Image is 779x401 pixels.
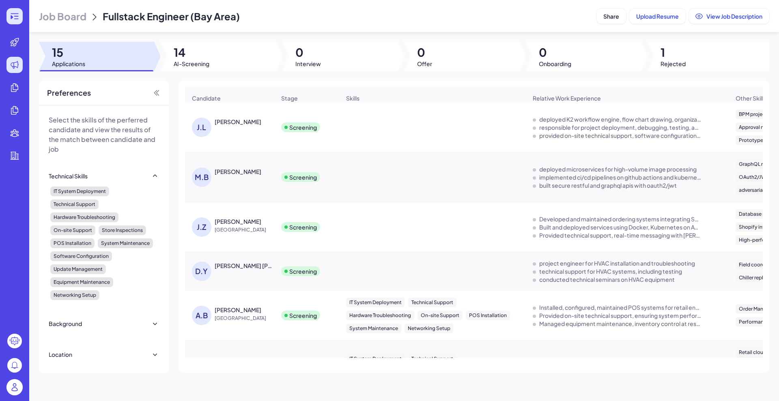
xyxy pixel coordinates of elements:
div: System Maintenance [98,238,153,248]
div: Technical Support [50,199,99,209]
span: 15 [52,45,85,60]
span: 0 [417,45,432,60]
div: Provided technical support, real-time messaging with Kafka, RabbitMQ. [539,231,702,239]
div: deployed K2 workflow engine, flow chart drawing, organization integration [539,115,702,123]
span: Fullstack Engineer (Bay Area) [103,10,240,22]
div: provided on-site technical support, software configuration, and troubleshooting [539,131,702,139]
span: 0 [295,45,321,60]
div: Background [49,320,82,328]
div: Screening [289,173,317,181]
div: technical support for HVAC systems, including testing [539,267,682,275]
div: M.B [192,167,211,187]
div: BPM projects [736,109,773,119]
div: IT System Deployment [50,187,109,196]
div: A.B [192,306,211,325]
span: Applications [52,60,85,68]
span: Upload Resume [636,13,679,20]
div: Retail cloud [736,347,770,357]
div: Screening [289,223,317,231]
span: Relative Work Experience [533,94,601,102]
div: Technical Support [408,354,456,364]
span: Rejected [661,60,686,68]
div: Networking Setup [405,324,454,333]
div: Installed, configured, maintained POS systems for retail environments [539,303,702,311]
span: Stage [281,94,298,102]
div: deployed microservices for high-volume image processing [539,165,697,173]
div: Developed and maintained ordering systems integrating Shopify, BigCommerce. [539,215,702,223]
span: [GEOGRAPHIC_DATA] [215,226,275,234]
div: implemented ci/cd pipelines on github actions and kubernetes [539,173,702,181]
button: Share [596,9,626,24]
div: Technical Support [408,298,456,307]
span: Preferences [47,87,91,99]
div: Daniel Yee Guo Shen [215,262,275,270]
span: Share [603,13,619,20]
div: On-site Support [417,311,463,320]
div: Screening [289,311,317,320]
span: Other Skills [736,94,766,102]
button: Upload Resume [629,9,686,24]
div: Store Inspections [99,225,146,235]
div: J.Z [192,217,211,237]
span: Candidate [192,94,221,102]
span: [GEOGRAPHIC_DATA] [215,314,275,322]
div: conducted technical seminars on HVAC equipment [539,275,675,283]
div: Networking Setup [50,290,99,300]
div: On-site Support [50,225,95,235]
p: Select the skills of the perferred candidate and view the results of the match between candidate ... [49,115,159,154]
div: Jiaxin Zhao [215,217,261,225]
div: Managed equipment maintenance, inventory control at restaurant [539,320,702,328]
div: project engineer for HVAC installation and troubleshooting [539,259,695,267]
div: Screening [289,267,317,275]
span: 14 [174,45,209,60]
span: Offer [417,60,432,68]
div: Mayank Bharati [215,167,261,176]
span: Interview [295,60,321,68]
span: 1 [661,45,686,60]
div: J.L [192,118,211,137]
div: Built and deployed services using Docker, Kubernetes on AWS, GCP. [539,223,702,231]
div: D.Y [192,262,211,281]
span: AI-Screening [174,60,209,68]
div: Software Configuration [50,251,112,261]
div: IT System Deployment [346,298,405,307]
div: POS Installation [466,311,510,320]
div: responsible for project deployment, debugging, testing, and online work [539,123,702,131]
div: Screening [289,123,317,131]
div: Update Management [50,264,106,274]
span: View Job Description [706,13,762,20]
div: Hardware Troubleshooting [50,212,118,222]
span: Onboarding [539,60,571,68]
div: Location [49,350,72,358]
div: Provided on-site technical support, ensuring system performance [539,311,702,320]
div: Abdi Bahrami [215,306,261,314]
span: 0 [539,45,571,60]
div: IT System Deployment [346,354,405,364]
div: System Maintenance [346,324,401,333]
span: Skills [346,94,359,102]
div: Hardware Troubleshooting [346,311,414,320]
div: Technical Skills [49,172,88,180]
img: user_logo.png [6,379,23,395]
button: View Job Description [689,9,769,24]
div: Equipment Maintenance [50,277,113,287]
div: POS Installation [50,238,95,248]
div: Jimmy Liu [215,118,261,126]
div: built secure restful and graphql apis with oauth2/jwt [539,181,677,189]
span: Job Board [39,10,86,23]
div: OAuth2/JWT [736,172,772,182]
